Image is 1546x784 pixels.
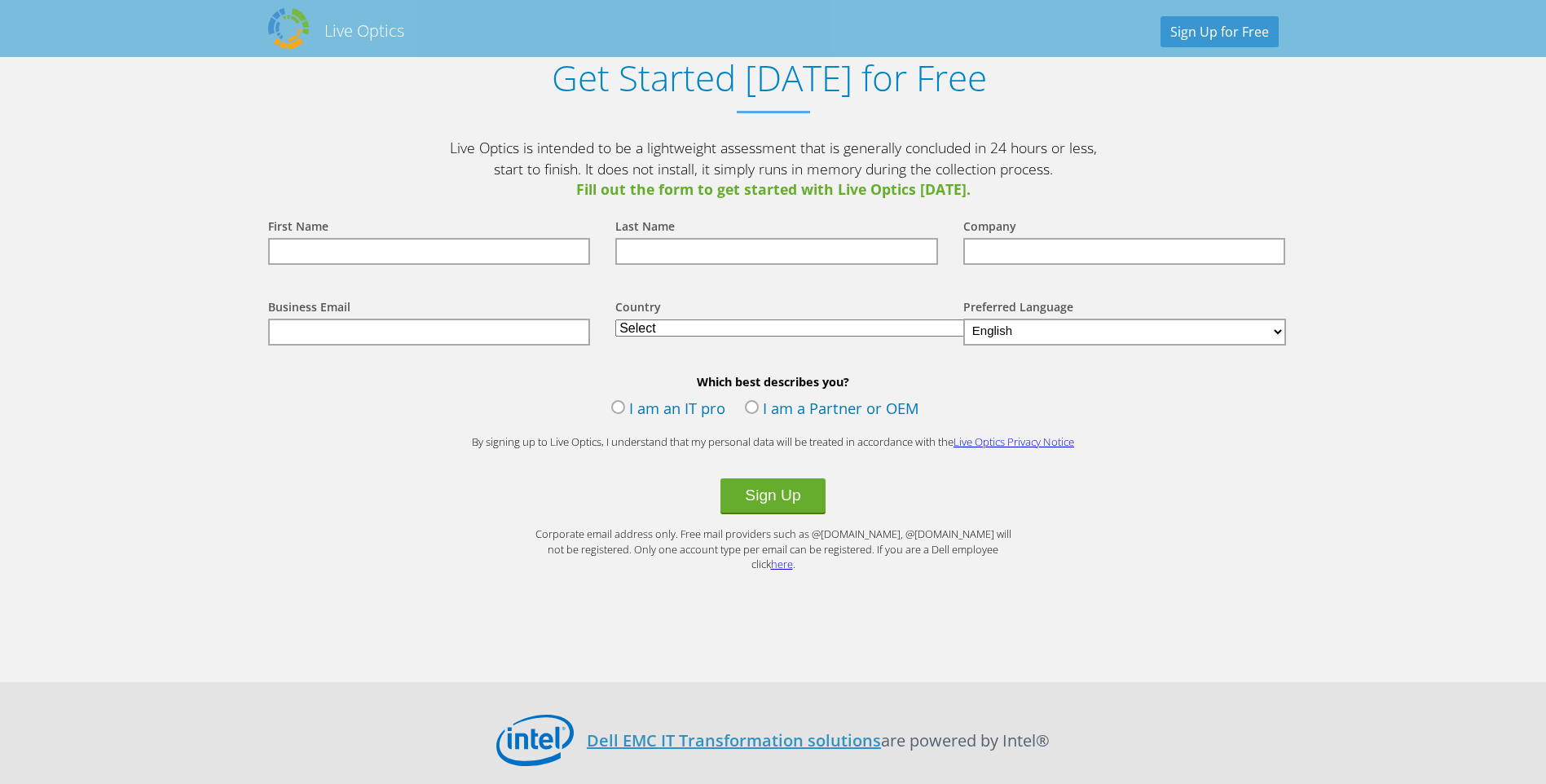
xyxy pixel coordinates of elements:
a: Sign Up for Free [1161,16,1279,47]
h1: Get Started [DATE] for Free [252,57,1287,99]
h2: Live Optics [324,20,404,42]
label: Preferred Language [963,299,1073,319]
button: Sign Up [720,478,825,514]
a: here [771,557,793,571]
label: I am a Partner or OEM [745,398,919,422]
b: Which best describes you? [252,374,1295,390]
a: Dell EMC IT Transformation solutions [587,729,881,751]
label: I am an IT pro [611,398,725,422]
a: Live Optics Privacy Notice [954,434,1074,449]
label: First Name [268,218,328,238]
label: Last Name [615,218,675,238]
p: are powered by Intel® [587,729,1050,752]
img: Intel Logo [496,715,574,766]
label: Business Email [268,299,350,319]
label: Country [615,299,661,319]
img: Dell Dpack [268,8,309,49]
p: By signing up to Live Optics, I understand that my personal data will be treated in accordance wi... [447,434,1099,450]
p: Live Optics is intended to be a lightweight assessment that is generally concluded in 24 hours or... [447,138,1099,200]
p: Corporate email address only. Free mail providers such as @[DOMAIN_NAME], @[DOMAIN_NAME] will not... [529,526,1018,572]
span: Fill out the form to get started with Live Optics [DATE]. [447,179,1099,200]
label: Company [963,218,1016,238]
